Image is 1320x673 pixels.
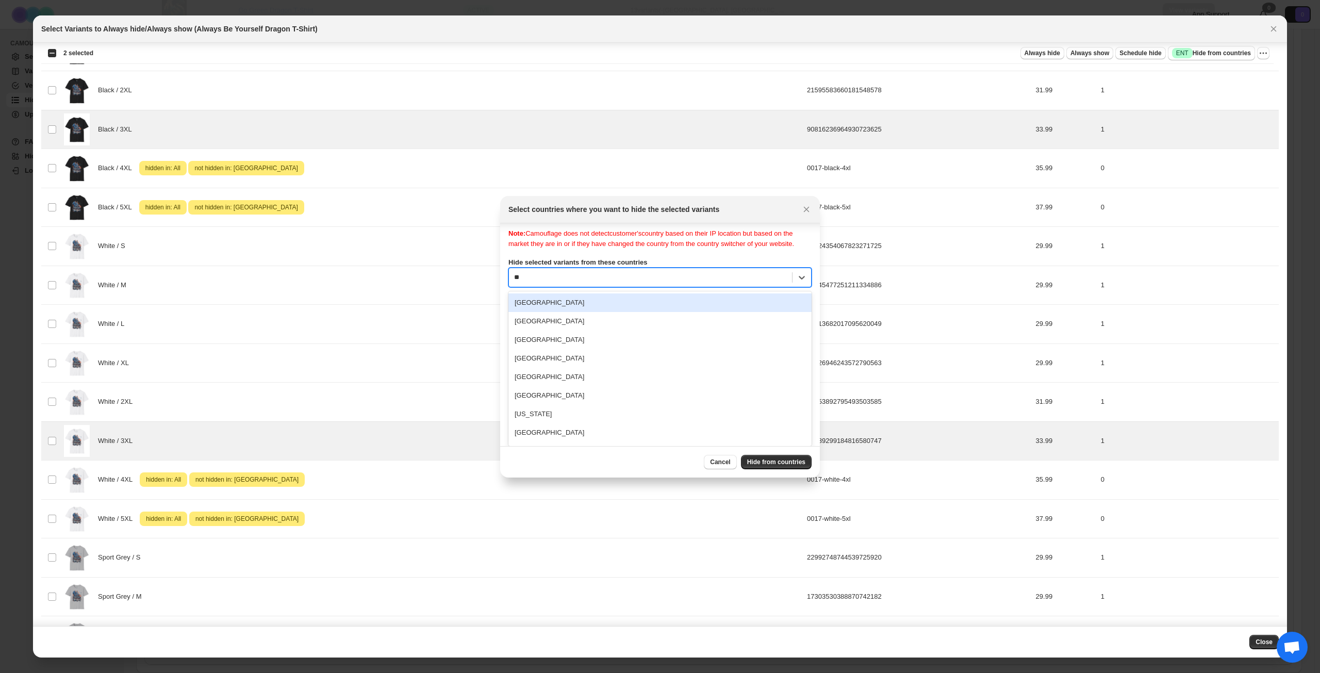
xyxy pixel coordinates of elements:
[64,152,90,185] img: 0017_Black_Shirt.jpg
[98,280,132,290] span: White / M
[98,124,137,135] span: Black / 3XL
[64,541,90,574] img: 0017_Sport_Grey_Shirt.jpg
[508,228,812,249] div: Camouflage does not detect customer's country based on their IP location but based on the market ...
[1033,461,1098,500] td: 35.99
[1098,461,1279,500] td: 0
[98,552,146,563] span: Sport Grey / S
[64,503,90,535] img: 0017_White_Shirt.jpg
[704,455,736,469] button: Cancel
[1033,71,1098,110] td: 31.99
[98,202,137,212] span: Black / 5XL
[804,305,1033,344] td: 18413682017095620049
[508,312,812,331] div: [GEOGRAPHIC_DATA]
[799,202,814,217] button: Close
[1033,188,1098,227] td: 37.99
[64,113,90,146] img: 0017_Black_Shirt.jpg
[1033,305,1098,344] td: 29.99
[804,421,1033,461] td: 31289299184816580747
[64,347,90,380] img: 0017_White_Shirt.jpg
[1098,110,1279,149] td: 1
[41,24,318,34] h2: Select Variants to Always hide/Always show (Always Be Yourself Dragon T-Shirt)
[64,464,90,496] img: 0017_White_Shirt.jpg
[98,514,138,524] span: White / 5XL
[1033,110,1098,149] td: 33.99
[1098,343,1279,383] td: 1
[508,204,719,215] h2: Select countries where you want to hide the selected variants
[193,513,301,525] span: not hidden in: [GEOGRAPHIC_DATA]
[804,499,1033,538] td: 0017-white-5xl
[1033,266,1098,305] td: 29.99
[1256,638,1273,646] span: Close
[1033,616,1098,655] td: 29.99
[1033,383,1098,422] td: 31.99
[741,455,812,469] button: Hide from countries
[1098,383,1279,422] td: 1
[1033,149,1098,188] td: 35.99
[1033,227,1098,266] td: 29.99
[192,162,300,174] span: not hidden in: [GEOGRAPHIC_DATA]
[143,201,183,214] span: hidden in: All
[804,538,1033,578] td: 22992748744539725920
[1066,47,1113,59] button: Always show
[710,458,730,466] span: Cancel
[508,386,812,405] div: [GEOGRAPHIC_DATA]
[98,319,130,329] span: White / L
[747,458,805,466] span: Hide from countries
[64,425,90,457] img: 0017_White_Shirt.jpg
[98,358,134,368] span: White / XL
[64,581,90,613] img: 0017_Sport_Grey_Shirt.jpg
[1098,266,1279,305] td: 1
[804,188,1033,227] td: 0017-black-5xl
[64,386,90,418] img: 0017_White_Shirt.jpg
[98,163,137,173] span: Black / 4XL
[144,473,183,486] span: hidden in: All
[804,577,1033,616] td: 17303530388870742182
[1098,499,1279,538] td: 0
[64,230,90,262] img: 0017_White_Shirt.jpg
[98,397,138,407] span: White / 2XL
[1266,22,1281,36] button: Close
[143,162,183,174] span: hidden in: All
[508,349,812,368] div: [GEOGRAPHIC_DATA]
[804,616,1033,655] td: 19309349034239722954
[804,266,1033,305] td: 14845477251211334886
[1098,421,1279,461] td: 1
[144,513,183,525] span: hidden in: All
[1277,632,1308,663] a: Open chat
[508,442,812,461] div: Tokelau
[1098,188,1279,227] td: 0
[508,368,812,386] div: [GEOGRAPHIC_DATA]
[804,461,1033,500] td: 0017-white-4xl
[1033,343,1098,383] td: 29.99
[1033,421,1098,461] td: 33.99
[1168,46,1255,60] button: SuccessENTHide from countries
[1070,49,1109,57] span: Always show
[804,71,1033,110] td: 21595583660181548578
[64,269,90,302] img: 0017_White_Shirt.jpg
[1176,49,1189,57] span: ENT
[804,383,1033,422] td: 33253892795493503585
[1098,149,1279,188] td: 0
[804,110,1033,149] td: 90816236964930723625
[1115,47,1165,59] button: Schedule hide
[98,474,138,485] span: White / 4XL
[192,201,300,214] span: not hidden in: [GEOGRAPHIC_DATA]
[1172,48,1251,58] span: Hide from countries
[804,149,1033,188] td: 0017-black-4xl
[1098,305,1279,344] td: 1
[64,191,90,224] img: 0017_Black_Shirt.jpg
[1098,71,1279,110] td: 1
[508,258,647,266] b: Hide selected variants from these countries
[64,74,90,107] img: 0017_Black_Shirt.jpg
[804,227,1033,266] td: 29624354067823271725
[64,308,90,340] img: 0017_White_Shirt.jpg
[64,619,90,652] img: 0017_Sport_Grey_Shirt.jpg
[1020,47,1064,59] button: Always hide
[1033,499,1098,538] td: 37.99
[98,241,131,251] span: White / S
[508,405,812,423] div: [US_STATE]
[1249,635,1279,649] button: Close
[508,293,812,312] div: [GEOGRAPHIC_DATA]
[98,436,138,446] span: White / 3XL
[1257,47,1269,59] button: More actions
